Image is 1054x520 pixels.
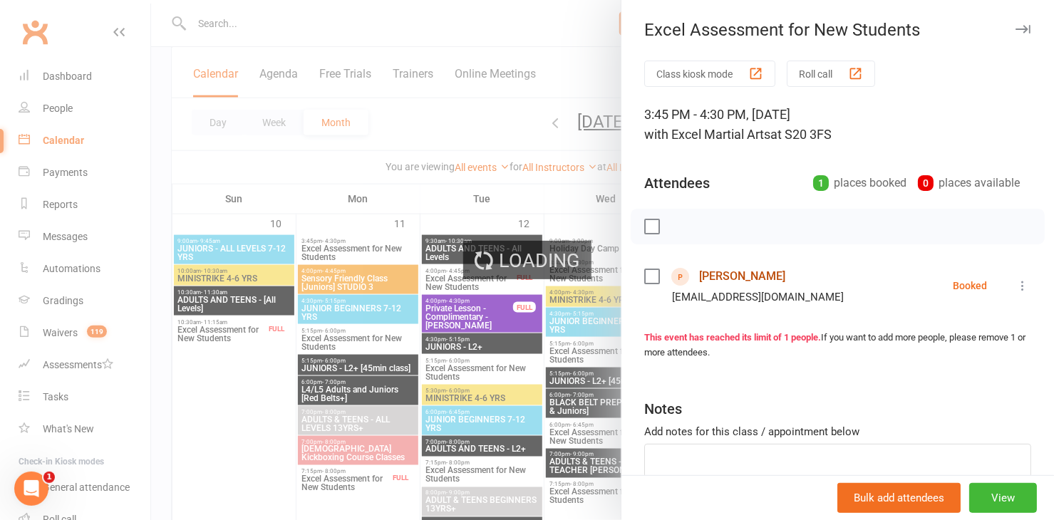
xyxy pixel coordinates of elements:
iframe: Intercom live chat [14,472,48,506]
strong: This event has reached its limit of 1 people. [644,332,821,343]
div: Attendees [644,173,710,193]
div: 3:45 PM - 4:30 PM, [DATE] [644,105,1031,145]
div: places available [918,173,1020,193]
div: Excel Assessment for New Students [621,20,1054,40]
div: Notes [644,399,682,419]
span: at S20 3FS [770,127,832,142]
span: 1 [43,472,55,483]
button: View [969,483,1037,513]
a: [PERSON_NAME] [699,265,785,288]
div: 1 [813,175,829,191]
div: Add notes for this class / appointment below [644,423,1031,440]
button: Bulk add attendees [837,483,961,513]
button: Class kiosk mode [644,61,775,87]
div: Booked [953,281,987,291]
span: with Excel Martial Arts [644,127,770,142]
button: Roll call [787,61,875,87]
div: 0 [918,175,934,191]
div: If you want to add more people, please remove 1 or more attendees. [644,331,1031,360]
div: places booked [813,173,906,193]
div: [EMAIL_ADDRESS][DOMAIN_NAME] [672,288,844,306]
